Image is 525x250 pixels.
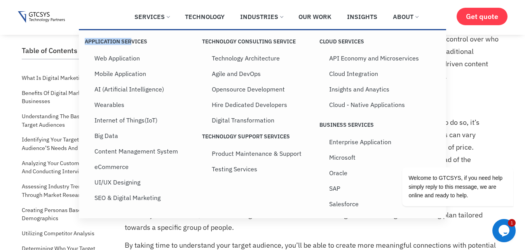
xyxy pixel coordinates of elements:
a: AI (Artificial Intelligence) [89,81,206,97]
a: What Is Digital Marketing? [22,72,89,84]
a: Understanding The Basics Of Target Audiences [22,110,107,131]
a: Hire Dedicated Developers [206,97,323,112]
a: Identifying Your Target Audience’S Needs And Interests [22,133,107,154]
a: About [387,8,424,25]
a: Content Management System [89,143,206,159]
a: Product Maintenance & Support [206,146,323,161]
a: Salesforce [323,196,441,212]
a: Benefits Of Digital Marketing For Businesses [22,87,107,107]
a: Microsoft [323,150,441,165]
a: Mobile Application [89,66,206,81]
p: Technology Support Services [202,133,319,140]
p: Technology Consulting Service [202,38,319,45]
a: Insights and Anaytics [323,81,441,97]
a: Services [129,8,175,25]
img: Gtcsys logo [18,11,65,23]
a: Internet of Things(IoT) [89,112,206,128]
a: Digital Transformation [206,112,323,128]
p: Business Services [319,121,437,128]
a: Insights [341,8,383,25]
p: Cloud Services [319,38,437,45]
a: Industries [234,8,289,25]
a: Cloud - Native Applications [323,97,441,112]
a: Assessing Industry Trends Through Market Research [22,180,107,201]
span: Get quote [466,12,498,21]
a: SEO & Digital Marketing [89,190,206,205]
a: Wearables [89,97,206,112]
a: Opensource Development [206,81,323,97]
a: UI/UX Designing [89,174,206,190]
a: Web Application [89,50,206,66]
a: Get quote [457,8,508,25]
a: Agile and DevOps [206,66,323,81]
a: Analyzing Your Customer Base And Conducting Interviews [22,157,107,178]
a: Utilizing Competitor Analysis [22,227,94,240]
p: Application Services [85,38,202,45]
a: Creating Personas Based On Demographics [22,204,107,224]
a: eCommerce [89,159,206,174]
a: API Economy and Microservices [323,50,441,66]
a: Testing Services [206,161,323,177]
a: Technology Architecture [206,50,323,66]
a: Technology [179,8,230,25]
h2: Table of Contents [22,47,107,55]
a: Oracle [323,165,441,181]
a: Cloud Integration [323,66,441,81]
iframe: chat widget [492,219,517,242]
a: Our Work [293,8,337,25]
a: SAP [323,181,441,196]
a: Enterprise Application [323,134,441,150]
a: Big Data [89,128,206,143]
iframe: chat widget [377,124,517,215]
